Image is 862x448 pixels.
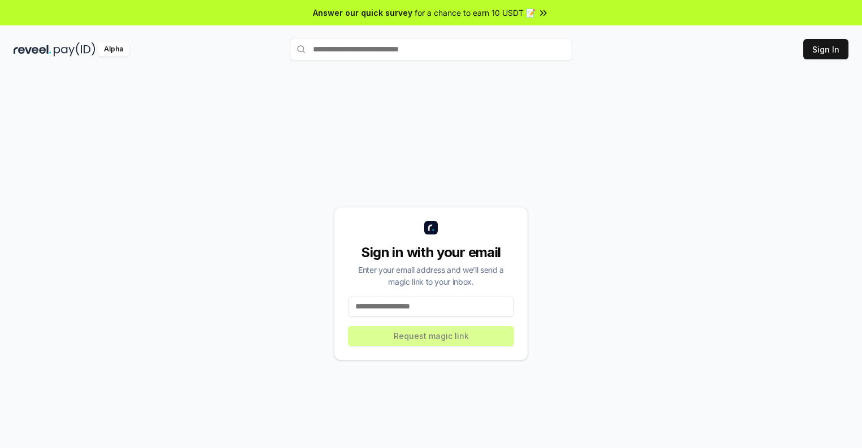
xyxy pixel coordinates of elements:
[415,7,536,19] span: for a chance to earn 10 USDT 📝
[424,221,438,234] img: logo_small
[803,39,848,59] button: Sign In
[98,42,129,56] div: Alpha
[14,42,51,56] img: reveel_dark
[54,42,95,56] img: pay_id
[313,7,412,19] span: Answer our quick survey
[348,243,514,262] div: Sign in with your email
[348,264,514,288] div: Enter your email address and we’ll send a magic link to your inbox.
